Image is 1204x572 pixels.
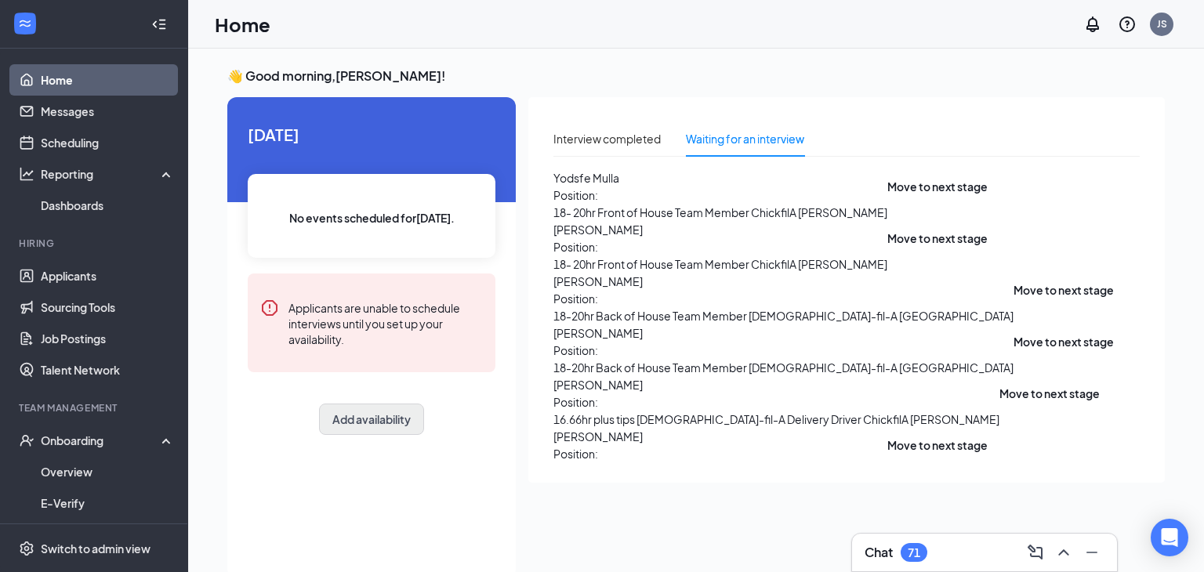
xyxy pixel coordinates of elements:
[19,541,34,556] svg: Settings
[41,190,175,221] a: Dashboards
[1014,324,1114,358] button: Move to next stage
[288,299,483,347] div: Applicants are unable to schedule interviews until you set up your availability.
[41,433,161,448] div: Onboarding
[553,342,1014,359] p: Position:
[865,544,893,561] h3: Chat
[553,130,661,147] div: Interview completed
[41,541,150,556] div: Switch to admin view
[553,376,999,393] span: [PERSON_NAME]
[17,16,33,31] svg: WorkstreamLogo
[260,299,279,317] svg: Error
[887,221,988,255] button: Move to next stage
[553,359,1014,376] p: 18-20hr Back of House Team Member [DEMOGRAPHIC_DATA]-fil-A [GEOGRAPHIC_DATA]
[1014,273,1114,306] button: Move to next stage
[908,546,920,559] div: 71
[248,122,495,147] span: [DATE]
[553,238,887,255] p: Position:
[887,169,988,203] button: Move to next stage
[41,291,175,323] a: Sourcing Tools
[215,11,270,38] h1: Home
[1083,15,1102,34] svg: Notifications
[1054,543,1073,562] svg: ChevronUp
[553,307,1014,324] p: 18-20hr Back of House Team Member [DEMOGRAPHIC_DATA]-fil-A [GEOGRAPHIC_DATA]
[887,428,988,462] button: Move to next stage
[319,404,424,435] button: Add availability
[41,96,175,127] a: Messages
[41,127,175,158] a: Scheduling
[553,186,887,204] p: Position:
[19,433,34,448] svg: UserCheck
[19,166,34,182] svg: Analysis
[553,393,999,411] p: Position:
[553,255,887,273] p: 18- 20hr Front of House Team Member ChickfilA [PERSON_NAME]
[1157,17,1167,31] div: JS
[19,237,172,250] div: Hiring
[41,64,175,96] a: Home
[686,130,804,147] div: Waiting for an interview
[1026,543,1045,562] svg: ComposeMessage
[553,428,887,445] span: [PERSON_NAME]
[41,487,175,519] a: E-Verify
[1023,540,1048,565] button: ComposeMessage
[1118,15,1137,34] svg: QuestionInfo
[1079,540,1104,565] button: Minimize
[1051,540,1076,565] button: ChevronUp
[227,67,1165,85] h3: 👋 Good morning, [PERSON_NAME] !
[553,204,887,221] p: 18- 20hr Front of House Team Member ChickfilA [PERSON_NAME]
[41,354,175,386] a: Talent Network
[151,16,167,32] svg: Collapse
[289,209,455,226] span: No events scheduled for [DATE] .
[553,324,1014,342] span: [PERSON_NAME]
[19,401,172,415] div: Team Management
[1083,543,1101,562] svg: Minimize
[553,290,1014,307] p: Position:
[553,411,999,428] p: 16.66hr plus tips [DEMOGRAPHIC_DATA]-fil-A Delivery Driver ChickfilA [PERSON_NAME]
[41,166,176,182] div: Reporting
[41,260,175,291] a: Applicants
[999,376,1100,410] button: Move to next stage
[41,519,175,550] a: Onboarding Documents
[41,323,175,354] a: Job Postings
[1151,519,1188,556] div: Open Intercom Messenger
[553,221,887,238] span: [PERSON_NAME]
[553,445,887,462] p: Position:
[553,169,887,186] span: Yodsfe Mulla
[41,456,175,487] a: Overview
[553,273,1014,290] span: [PERSON_NAME]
